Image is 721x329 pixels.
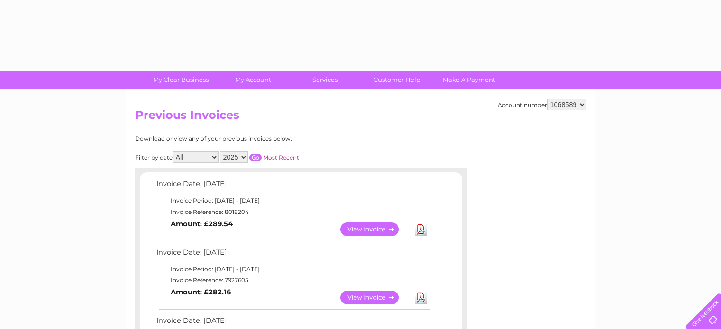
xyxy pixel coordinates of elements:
[135,135,384,142] div: Download or view any of your previous invoices below.
[154,246,431,264] td: Invoice Date: [DATE]
[154,206,431,218] td: Invoice Reference: 8018204
[415,291,427,304] a: Download
[286,71,364,89] a: Services
[214,71,292,89] a: My Account
[340,291,410,304] a: View
[135,108,586,126] h2: Previous Invoices
[171,220,233,228] b: Amount: £289.54
[154,178,431,195] td: Invoice Date: [DATE]
[171,288,231,296] b: Amount: £282.16
[415,222,427,236] a: Download
[263,154,299,161] a: Most Recent
[154,275,431,286] td: Invoice Reference: 7927605
[154,195,431,206] td: Invoice Period: [DATE] - [DATE]
[340,222,410,236] a: View
[135,151,384,163] div: Filter by date
[142,71,220,89] a: My Clear Business
[358,71,436,89] a: Customer Help
[430,71,508,89] a: Make A Payment
[154,264,431,275] td: Invoice Period: [DATE] - [DATE]
[498,99,586,110] div: Account number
